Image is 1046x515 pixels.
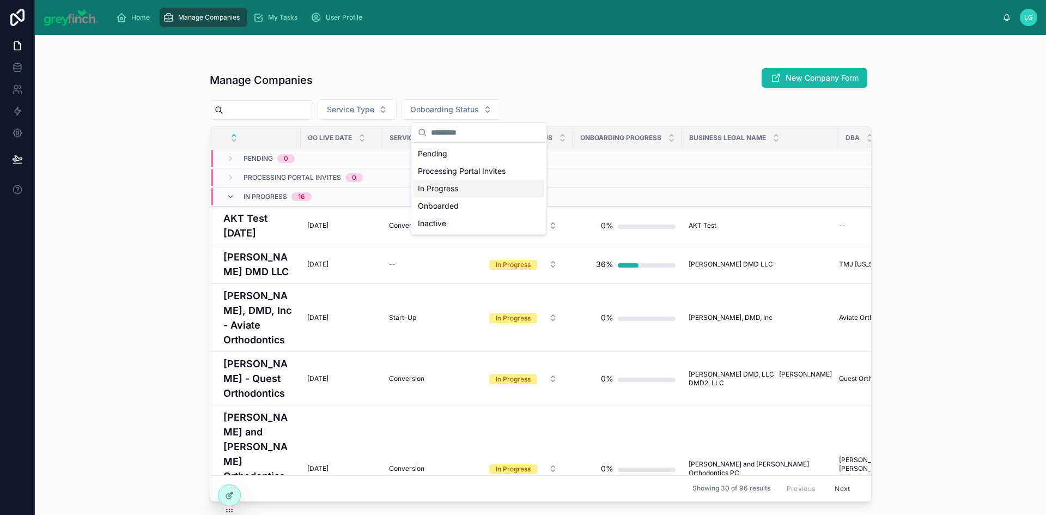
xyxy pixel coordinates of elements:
a: [DATE] [307,374,376,383]
a: [PERSON_NAME] and [PERSON_NAME] Orthodontics PC [839,456,916,482]
div: scrollable content [107,5,1003,29]
div: In Progress [496,464,531,474]
div: 0% [601,307,613,329]
div: In Progress [496,313,531,323]
span: User Profile [326,13,362,22]
div: 0 [352,173,356,182]
a: Manage Companies [160,8,247,27]
div: 0% [601,215,613,237]
a: [DATE] [307,313,376,322]
span: LG [1024,13,1033,22]
span: [PERSON_NAME] DMD LLC [689,260,773,269]
span: Service Type [327,104,374,115]
span: [DATE] [307,221,329,230]
a: [DATE] [307,464,376,473]
a: Conversion [389,374,467,383]
span: Manage Companies [178,13,240,22]
a: -- [839,221,916,230]
span: [DATE] [307,464,329,473]
span: Showing 30 of 96 results [692,484,770,493]
a: TMJ [US_STATE] [839,260,916,269]
div: 0% [601,368,613,390]
a: [PERSON_NAME] DMD LLC [223,250,294,279]
span: New Company Form [786,72,859,83]
div: Onboarded [413,197,544,215]
h1: Manage Companies [210,72,313,88]
button: Next [827,480,858,497]
a: Conversion [389,464,467,473]
button: Select Button [481,369,566,389]
div: 36% [596,253,613,275]
div: 0% [601,458,613,480]
a: -- [389,260,467,269]
img: App logo [44,9,99,26]
button: New Company Form [762,68,867,88]
a: 36% [580,253,676,275]
a: Home [113,8,157,27]
button: Select Button [481,308,566,328]
span: [DATE] [307,260,329,269]
a: Select Button [480,368,567,389]
button: Select Button [481,255,566,274]
span: TMJ [US_STATE] [839,260,891,269]
a: AKT Test [DATE] [223,211,294,240]
span: Onboarding Progress [580,134,661,142]
a: [PERSON_NAME], DMD, Inc [689,313,832,322]
div: Suggestions [411,143,546,234]
a: [PERSON_NAME] DMD LLC [689,260,832,269]
a: Select Button [480,307,567,328]
a: 0% [580,368,676,390]
span: -- [839,221,846,230]
span: Go Live Date [308,134,352,142]
span: [PERSON_NAME], DMD, Inc [689,313,773,322]
a: [PERSON_NAME] and [PERSON_NAME] Orthodontics PC [689,460,832,477]
a: My Tasks [250,8,305,27]
a: AKT Test [689,221,832,230]
a: Select Button [480,458,567,479]
span: Quest Orthodontics [839,374,898,383]
button: Select Button [318,99,397,120]
a: [DATE] [307,221,376,230]
button: Select Button [401,99,501,120]
span: My Tasks [268,13,297,22]
h4: [PERSON_NAME] - Quest Orthodontics [223,356,294,401]
span: Pending [244,154,273,163]
a: [DATE] [307,260,376,269]
span: Business Legal Name [689,134,766,142]
a: 0% [580,307,676,329]
a: User Profile [307,8,370,27]
span: -- [389,260,396,269]
span: DBA [846,134,860,142]
a: 0% [580,215,676,237]
a: 0% [580,458,676,480]
div: Processing Portal Invites [413,162,544,180]
span: [DATE] [307,374,329,383]
div: Pending [413,145,544,162]
span: Aviate Orthodontics [839,313,899,322]
div: 0 [284,154,288,163]
a: [PERSON_NAME] DMD, LLC [PERSON_NAME] DMD2, LLC [689,370,832,387]
div: 16 [298,192,305,201]
a: Aviate Orthodontics [839,313,916,322]
a: Start-Up [389,313,467,322]
span: In Progress [244,192,287,201]
span: Home [131,13,150,22]
span: Conversion [389,374,424,383]
button: Select Button [481,459,566,478]
span: Conversion [389,464,424,473]
div: In Progress [496,374,531,384]
span: Service Type [390,134,436,142]
span: Onboarding Status [410,104,479,115]
span: Conversion [389,221,424,230]
a: Conversion [389,221,467,230]
a: [PERSON_NAME], DMD, Inc - Aviate Orthodontics [223,288,294,347]
div: In Progress [413,180,544,197]
span: AKT Test [689,221,716,230]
